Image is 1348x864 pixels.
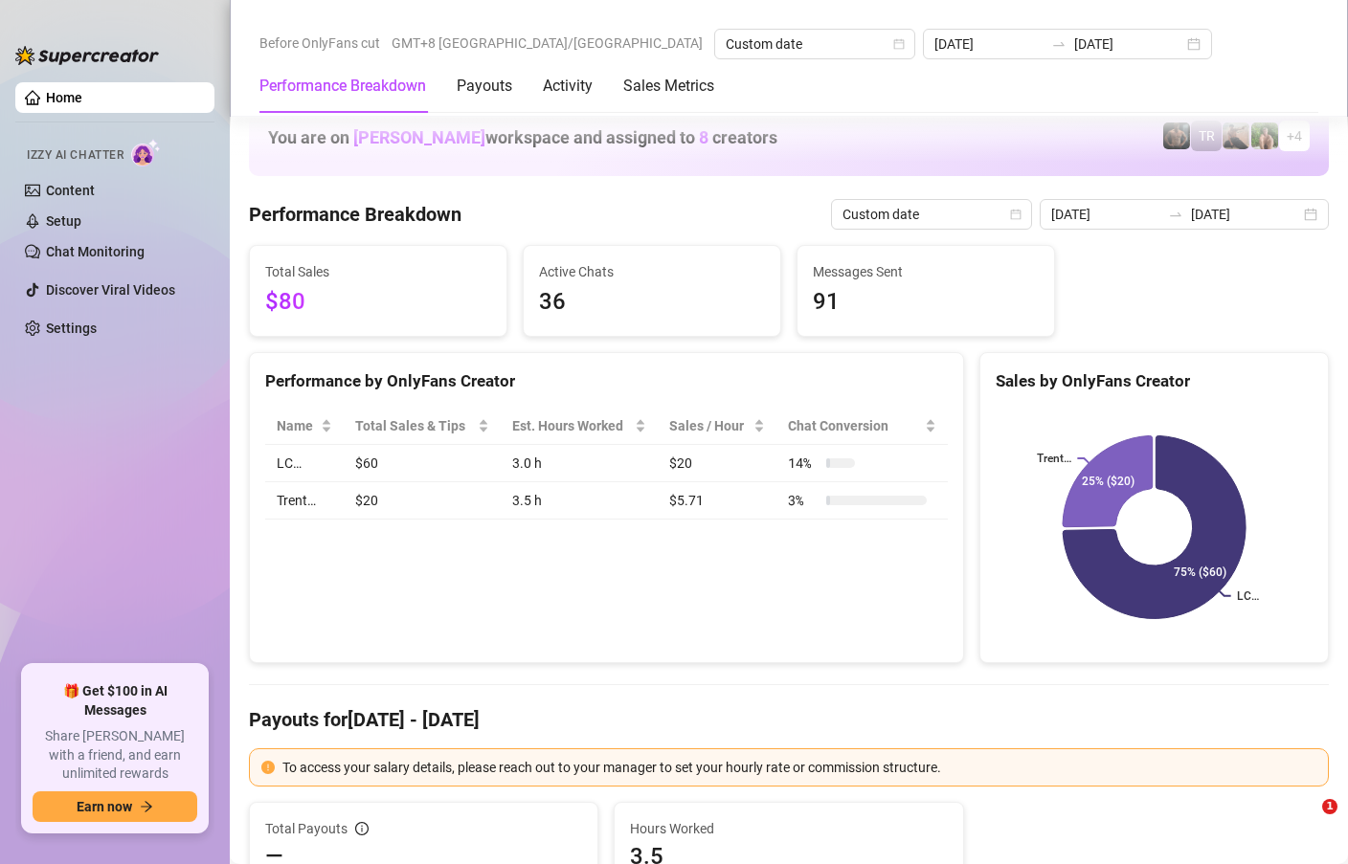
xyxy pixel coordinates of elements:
span: 🎁 Get $100 in AI Messages [33,682,197,720]
a: Home [46,90,82,105]
img: AI Chatter [131,139,161,166]
td: $5.71 [658,482,776,520]
span: Total Sales [265,261,491,282]
th: Chat Conversion [776,408,947,445]
span: Before OnlyFans cut [259,29,380,57]
span: 1 [1322,799,1337,814]
span: Earn now [77,799,132,814]
span: to [1051,36,1067,52]
a: Setup [46,213,81,229]
span: 14 % [788,453,819,474]
span: Custom date [726,30,904,58]
h4: Performance Breakdown [249,201,461,228]
span: 8 [699,127,708,147]
span: swap-right [1168,207,1183,222]
input: End date [1191,204,1300,225]
td: Trent… [265,482,344,520]
img: Trent [1163,122,1190,149]
img: logo-BBDzfeDw.svg [15,46,159,65]
div: Payouts [457,75,512,98]
text: Trent… [1037,452,1071,465]
th: Total Sales & Tips [344,408,500,445]
span: Name [277,415,317,436]
text: LC… [1237,589,1259,603]
span: calendar [893,38,905,50]
div: Sales Metrics [623,75,714,98]
span: to [1168,207,1183,222]
button: Earn nowarrow-right [33,791,197,822]
div: Performance by OnlyFans Creator [265,368,948,394]
span: Total Payouts [265,818,348,839]
div: Performance Breakdown [259,75,426,98]
span: 36 [539,284,765,321]
td: $20 [658,445,776,482]
div: Est. Hours Worked [512,415,631,436]
span: Sales / Hour [669,415,750,436]
span: 3 % [788,490,819,511]
span: Chat Conversion [788,415,920,436]
span: info-circle [355,822,369,835]
th: Sales / Hour [658,408,776,445]
a: Discover Viral Videos [46,282,175,298]
h1: You are on workspace and assigned to creators [268,127,777,148]
span: Active Chats [539,261,765,282]
td: $60 [344,445,500,482]
a: Settings [46,321,97,336]
td: 3.0 h [501,445,658,482]
span: swap-right [1051,36,1067,52]
input: Start date [934,33,1044,55]
span: Share [PERSON_NAME] with a friend, and earn unlimited rewards [33,727,197,784]
div: Sales by OnlyFans Creator [996,368,1313,394]
td: LC… [265,445,344,482]
input: End date [1074,33,1183,55]
input: Start date [1051,204,1160,225]
span: TR [1199,125,1215,146]
span: + 4 [1287,125,1302,146]
span: GMT+8 [GEOGRAPHIC_DATA]/[GEOGRAPHIC_DATA] [392,29,703,57]
h4: Payouts for [DATE] - [DATE] [249,706,1329,733]
span: Messages Sent [813,261,1039,282]
span: Total Sales & Tips [355,415,473,436]
span: Izzy AI Chatter [27,146,124,165]
span: 91 [813,284,1039,321]
div: Activity [543,75,593,98]
div: To access your salary details, please reach out to your manager to set your hourly rate or commis... [282,757,1316,778]
img: LC [1223,122,1249,149]
span: Hours Worked [630,818,947,839]
span: arrow-right [140,800,153,813]
td: $20 [344,482,500,520]
td: 3.5 h [501,482,658,520]
a: Content [46,183,95,198]
th: Name [265,408,344,445]
a: Chat Monitoring [46,244,145,259]
img: Nathaniel [1251,122,1278,149]
span: calendar [1010,209,1022,220]
span: Custom date [842,200,1021,229]
span: exclamation-circle [261,761,275,774]
span: [PERSON_NAME] [353,127,485,147]
span: $80 [265,284,491,321]
iframe: Intercom live chat [1283,799,1329,845]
